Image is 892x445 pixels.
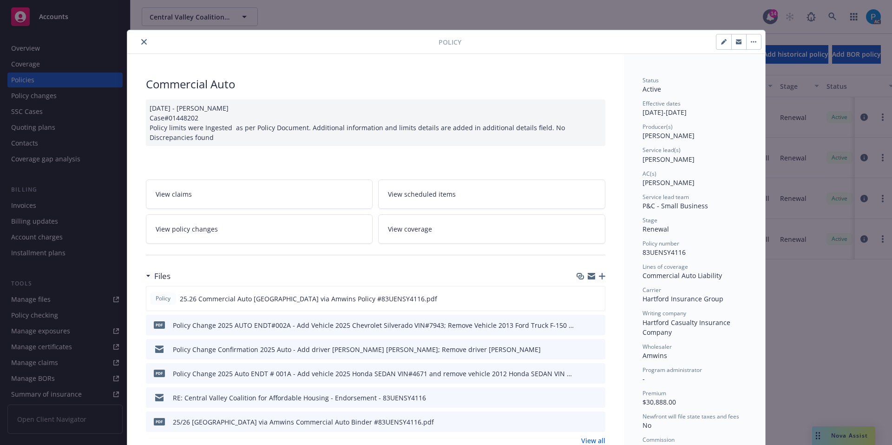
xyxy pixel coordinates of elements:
span: 83UENSY4116 [643,248,686,257]
span: [PERSON_NAME] [643,131,695,140]
a: View scheduled items [378,179,605,209]
span: Service lead team [643,193,689,201]
span: 25.26 Commercial Auto [GEOGRAPHIC_DATA] via Amwins Policy #83UENSY4116.pdf [180,294,437,304]
div: [DATE] - [PERSON_NAME] Case#01448202 Policy limits were Ingested as per Policy Document. Addition... [146,100,605,146]
span: pdf [154,418,165,425]
div: Commercial Auto [146,76,605,92]
span: Policy number [643,239,679,247]
span: Writing company [643,309,686,317]
a: View claims [146,179,373,209]
span: Status [643,76,659,84]
span: No [643,421,651,430]
span: Premium [643,389,666,397]
button: download file [578,417,586,427]
span: Wholesaler [643,343,672,351]
button: download file [578,294,585,304]
span: Renewal [643,225,669,233]
span: Policy [439,37,461,47]
button: preview file [593,294,601,304]
span: Amwins [643,351,667,360]
span: pdf [154,321,165,328]
div: Policy Change Confirmation 2025 Auto - Add driver [PERSON_NAME] [PERSON_NAME]; Remove driver [PER... [173,345,541,354]
div: [DATE] - [DATE] [643,100,747,117]
button: preview file [593,369,602,379]
span: - [643,374,645,383]
span: P&C - Small Business [643,201,708,210]
div: RE: Central Valley Coalition for Affordable Housing - Endorsement - 83UENSY4116 [173,393,426,403]
button: preview file [593,393,602,403]
div: Commercial Auto Liability [643,271,747,280]
a: View policy changes [146,214,373,244]
span: Active [643,85,661,93]
span: Stage [643,216,657,224]
span: View coverage [388,224,432,234]
div: Policy Change 2025 AUTO ENDT#002A - Add Vehicle 2025 Chevrolet Silverado VIN#7943; Remove Vehicle... [173,320,575,330]
span: View scheduled items [388,189,456,199]
span: pdf [154,370,165,377]
span: View policy changes [156,224,218,234]
div: Policy Change 2025 Auto ENDT # 001A - Add vehicle 2025 Honda SEDAN VIN#4671 and remove vehicle 20... [173,369,575,379]
button: close [138,36,150,47]
span: Newfront will file state taxes and fees [643,412,739,420]
button: preview file [593,345,602,354]
span: AC(s) [643,170,656,178]
span: Hartford Casualty Insurance Company [643,318,732,337]
span: [PERSON_NAME] [643,155,695,164]
button: download file [578,320,586,330]
span: [PERSON_NAME] [643,178,695,187]
span: Lines of coverage [643,263,688,271]
span: Policy [154,294,172,303]
span: Effective dates [643,100,681,107]
span: Carrier [643,286,661,294]
span: Commission [643,436,675,444]
span: View claims [156,189,192,199]
h3: Files [154,270,171,282]
span: Producer(s) [643,123,673,131]
span: $30,888.00 [643,398,676,406]
div: 25/26 [GEOGRAPHIC_DATA] via Amwins Commercial Auto Binder #83UENSY4116.pdf [173,417,434,427]
a: View coverage [378,214,605,244]
span: Hartford Insurance Group [643,294,723,303]
button: download file [578,393,586,403]
span: Program administrator [643,366,702,374]
button: download file [578,345,586,354]
button: preview file [593,320,602,330]
button: download file [578,369,586,379]
div: Files [146,270,171,282]
span: Service lead(s) [643,146,681,154]
button: preview file [593,417,602,427]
